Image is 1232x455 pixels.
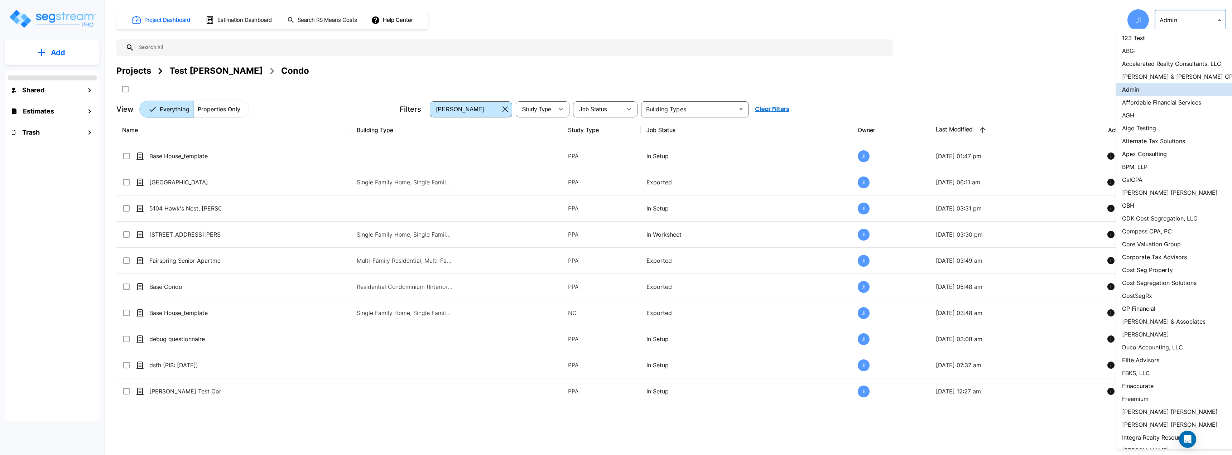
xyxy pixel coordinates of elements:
p: [PERSON_NAME] [1122,446,1169,455]
p: Alternate Tax Solutions [1122,137,1185,145]
p: Freemium [1122,395,1149,403]
div: Open Intercom Messenger [1179,431,1196,448]
p: Core Valuation Group [1122,240,1181,248]
p: Finaccurate [1122,382,1154,390]
p: Apex Consulting [1122,150,1167,158]
p: [PERSON_NAME] [PERSON_NAME] [1122,188,1218,197]
p: [PERSON_NAME] [PERSON_NAME] [1122,407,1218,416]
p: FBKS, LLC [1122,369,1150,377]
p: Cost Seg Property [1122,266,1173,274]
p: CalCPA [1122,175,1142,184]
p: Duco Accounting, LLC [1122,343,1183,352]
p: Algo Testing [1122,124,1156,132]
p: CDK Cost Segregation, LLC [1122,214,1198,223]
p: Corporate Tax Advisors [1122,253,1187,261]
p: CostSegRx [1122,291,1152,300]
p: 123 Test [1122,34,1145,42]
p: ABGi [1122,47,1136,55]
p: Integra Realty Resources [1122,433,1189,442]
p: [PERSON_NAME] [1122,330,1169,339]
p: CBH [1122,201,1134,210]
p: [PERSON_NAME] [PERSON_NAME] [1122,420,1218,429]
p: Cost Segregation Solutions [1122,279,1197,287]
p: Compass CPA, PC [1122,227,1172,236]
p: [PERSON_NAME] & Associates [1122,317,1205,326]
p: Elite Advisors [1122,356,1159,364]
p: CP Financial [1122,304,1155,313]
p: Admin [1122,85,1139,94]
p: Affordable Financial Services [1122,98,1201,107]
p: BPM, LLP [1122,163,1147,171]
p: AGH [1122,111,1134,120]
p: Accelerated Realty Consultants, LLC [1122,59,1221,68]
